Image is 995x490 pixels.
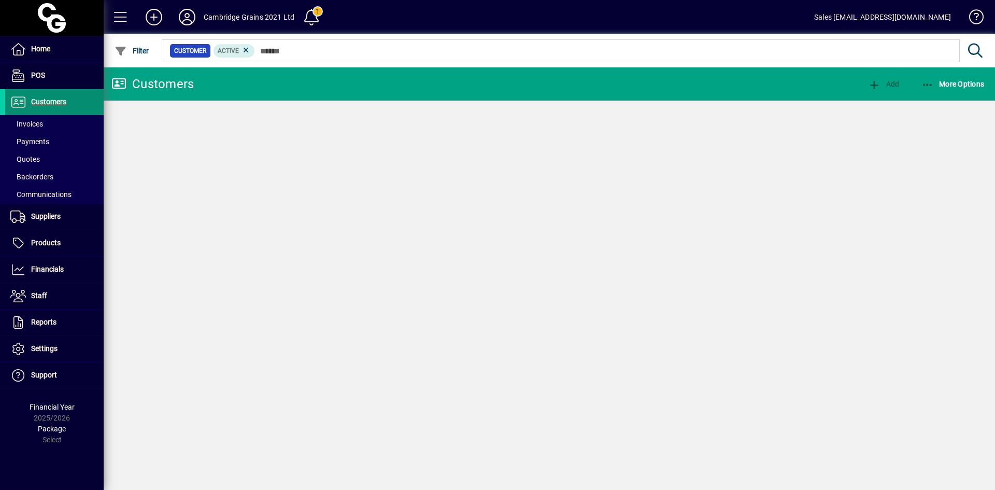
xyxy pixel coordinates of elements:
button: Profile [170,8,204,26]
div: Cambridge Grains 2021 Ltd [204,9,294,25]
span: Add [868,80,899,88]
a: Financials [5,257,104,283]
a: Payments [5,133,104,150]
span: Backorders [10,173,53,181]
a: Invoices [5,115,104,133]
span: Package [38,425,66,433]
span: Invoices [10,120,43,128]
span: More Options [921,80,985,88]
span: Products [31,239,61,247]
a: Home [5,36,104,62]
span: Support [31,371,57,379]
span: POS [31,71,45,79]
a: Communications [5,186,104,203]
span: Reports [31,318,56,326]
button: Filter [112,41,152,60]
a: Settings [5,336,104,362]
span: Customer [174,46,206,56]
a: POS [5,63,104,89]
span: Staff [31,291,47,300]
button: Add [137,8,170,26]
a: Products [5,230,104,256]
span: Suppliers [31,212,61,220]
span: Active [218,47,239,54]
div: Customers [111,76,194,92]
span: Payments [10,137,49,146]
a: Quotes [5,150,104,168]
span: Home [31,45,50,53]
a: Reports [5,310,104,335]
a: Backorders [5,168,104,186]
span: Customers [31,97,66,106]
button: More Options [919,75,987,93]
span: Communications [10,190,72,199]
mat-chip: Activation Status: Active [214,44,255,58]
a: Staff [5,283,104,309]
a: Support [5,362,104,388]
a: Suppliers [5,204,104,230]
button: Add [865,75,902,93]
span: Settings [31,344,58,353]
span: Quotes [10,155,40,163]
div: Sales [EMAIL_ADDRESS][DOMAIN_NAME] [814,9,951,25]
a: Knowledge Base [961,2,982,36]
span: Financial Year [30,403,75,411]
span: Financials [31,265,64,273]
span: Filter [115,47,149,55]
